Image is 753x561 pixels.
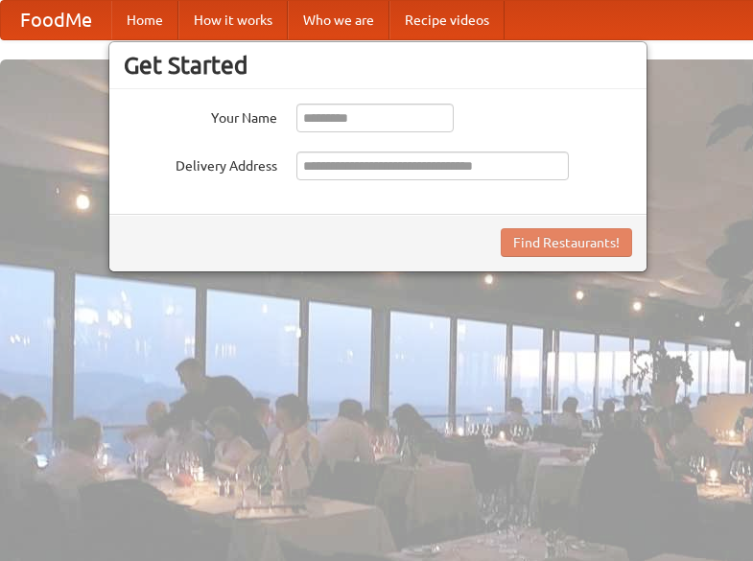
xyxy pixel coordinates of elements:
[501,228,632,257] button: Find Restaurants!
[124,104,277,128] label: Your Name
[389,1,505,39] a: Recipe videos
[124,51,632,80] h3: Get Started
[1,1,111,39] a: FoodMe
[178,1,288,39] a: How it works
[111,1,178,39] a: Home
[124,152,277,175] label: Delivery Address
[288,1,389,39] a: Who we are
